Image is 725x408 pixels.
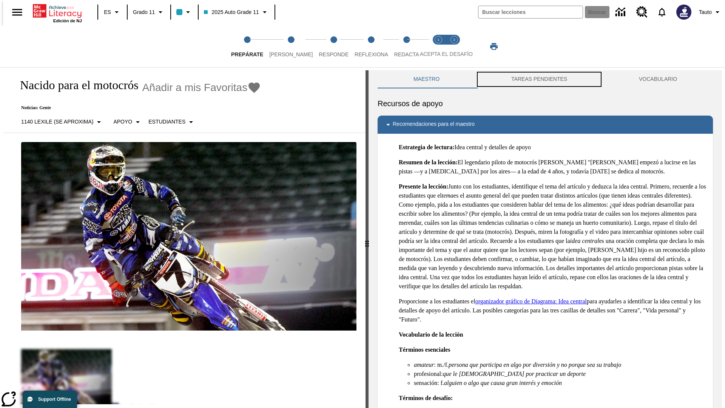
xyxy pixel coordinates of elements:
[142,81,261,94] button: Añadir a mis Favoritas - Nacido para el motocrós
[399,346,450,353] strong: Términos esenciales
[414,369,707,379] li: profesional:
[145,115,199,129] button: Seleccionar estudiante
[676,5,691,20] img: Avatar
[18,115,106,129] button: Seleccione Lexile, 1140 Lexile (Se aproxima)
[442,192,454,199] em: tema
[482,40,506,53] button: Imprimir
[104,8,111,16] span: ES
[313,26,355,67] button: Responde step 3 of 5
[443,26,465,67] button: Acepta el desafío contesta step 2 of 2
[201,5,272,19] button: Clase: 2025 Auto Grade 11, Selecciona una clase
[478,6,583,18] input: Buscar campo
[110,115,145,129] button: Tipo de apoyo, Apoyo
[269,51,313,57] span: [PERSON_NAME]
[366,70,369,408] div: Pulsa la tecla de intro o la barra espaciadora y luego presiona las flechas de derecha e izquierd...
[399,182,707,291] p: Junto con los estudiantes, identifique el tema del artículo y deduzca la idea central. Primero, r...
[414,362,434,368] em: amateur
[449,362,621,368] em: persona que participa en algo por diversión y no porque sea su trabajo
[21,118,93,126] p: 1140 Lexile (Se aproxima)
[378,70,475,88] button: Maestro
[173,5,196,19] button: El color de la clase es azul claro. Cambiar el color de la clase.
[672,2,696,22] button: Escoja un nuevo avatar
[53,19,82,23] span: Edición de NJ
[570,238,599,244] em: idea central
[378,116,713,134] div: Recomendaciones para el maestro
[632,2,652,22] a: Centro de recursos, Se abrirá en una pestaña nueva.
[225,26,269,67] button: Prepárate step 1 of 5
[399,297,707,324] p: Proporcione a los estudiantes el para ayudarles a identificar la idea central y los detalles de a...
[394,51,419,57] span: Redacta
[475,70,603,88] button: TAREAS PENDIENTES
[475,298,587,304] a: organizador gráfico de Diagrama: Idea central
[38,397,71,402] span: Support Offline
[388,26,425,67] button: Redacta step 5 of 5
[113,118,132,126] p: Apoyo
[414,379,707,388] li: sensación: f.
[443,371,586,377] em: que le [DEMOGRAPHIC_DATA] por practicar un deporte
[319,51,349,57] span: Responde
[393,120,475,129] p: Recomendaciones para el maestro
[652,2,672,22] a: Notificaciones
[133,8,155,16] span: Grado 11
[399,144,455,150] strong: Estrategia de lectura:
[453,38,455,42] text: 2
[420,51,473,57] span: ACEPTA EL DESAFÍO
[603,70,713,88] button: VOCABULARIO
[23,391,77,408] button: Support Offline
[21,142,356,331] img: El corredor de motocrós James Stewart vuela por los aires en su motocicleta de montaña
[399,331,463,338] strong: Vocabulario de la lección
[611,2,632,23] a: Centro de información
[12,105,261,111] p: Noticias: Gente
[33,3,82,23] div: Portada
[378,97,713,110] h6: Recursos de apoyo
[349,26,394,67] button: Reflexiona step 4 of 5
[699,8,712,16] span: Tauto
[696,5,725,19] button: Perfil/Configuración
[6,1,28,23] button: Abrir el menú lateral
[231,51,263,57] span: Prepárate
[414,360,707,369] li: : m./f.
[142,82,248,94] span: Añadir a mis Favoritas
[204,8,259,16] span: 2025 Auto Grade 11
[444,380,562,386] em: alguien o algo que causa gran interés y emoción
[399,159,458,165] strong: Resumen de la lección:
[399,143,707,152] p: Idea central y detalles de apoyo
[263,26,319,67] button: Lee step 2 of 5
[399,158,707,176] p: El legendario piloto de motocrós [PERSON_NAME] "[PERSON_NAME] empezó a lucirse en las pistas —y a...
[130,5,168,19] button: Grado: Grado 11, Elige un grado
[148,118,185,126] p: Estudiantes
[3,70,366,404] div: reading
[399,395,453,401] strong: Términos de desafío:
[355,51,388,57] span: Reflexiona
[427,26,449,67] button: Acepta el desafío lee step 1 of 2
[378,70,713,88] div: Instructional Panel Tabs
[100,5,125,19] button: Lenguaje: ES, Selecciona un idioma
[12,78,139,92] h1: Nacido para el motocrós
[437,38,439,42] text: 1
[399,183,448,190] strong: Presente la lección:
[369,70,722,408] div: activity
